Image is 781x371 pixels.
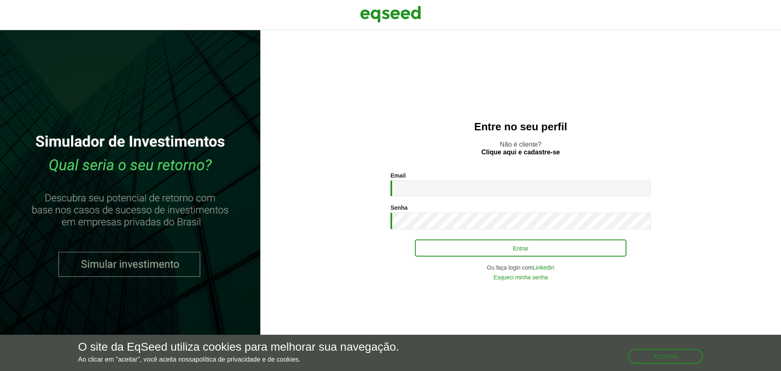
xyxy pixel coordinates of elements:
a: Esqueci minha senha [493,274,548,280]
a: LinkedIn [533,265,554,270]
p: Não é cliente? [277,140,765,156]
label: Senha [390,205,408,211]
button: Entrar [415,239,626,257]
img: EqSeed Logo [360,4,421,24]
p: Ao clicar em "aceitar", você aceita nossa . [78,356,399,363]
a: Clique aqui e cadastre-se [482,149,560,156]
label: Email [390,173,406,178]
div: Ou faça login com [390,265,651,270]
button: Aceitar [628,349,703,364]
h2: Entre no seu perfil [277,121,765,133]
a: política de privacidade e de cookies [196,356,299,363]
h5: O site da EqSeed utiliza cookies para melhorar sua navegação. [78,341,399,353]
